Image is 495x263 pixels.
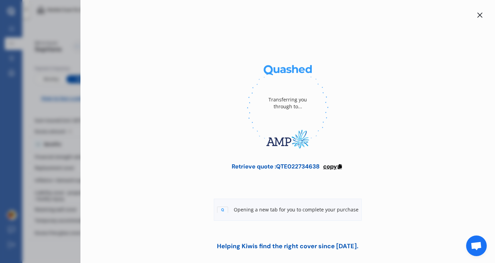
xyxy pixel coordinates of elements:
span: copy [323,163,337,170]
div: Open chat [466,235,487,256]
div: Helping Kiwis find the right cover since [DATE]. [212,243,363,250]
div: Retrieve quote : QTE022734638 [232,163,320,170]
div: Transferring you through to... [260,83,315,124]
div: Opening a new tab for you to complete your purchase [214,199,362,221]
img: AMP.webp [247,124,329,155]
